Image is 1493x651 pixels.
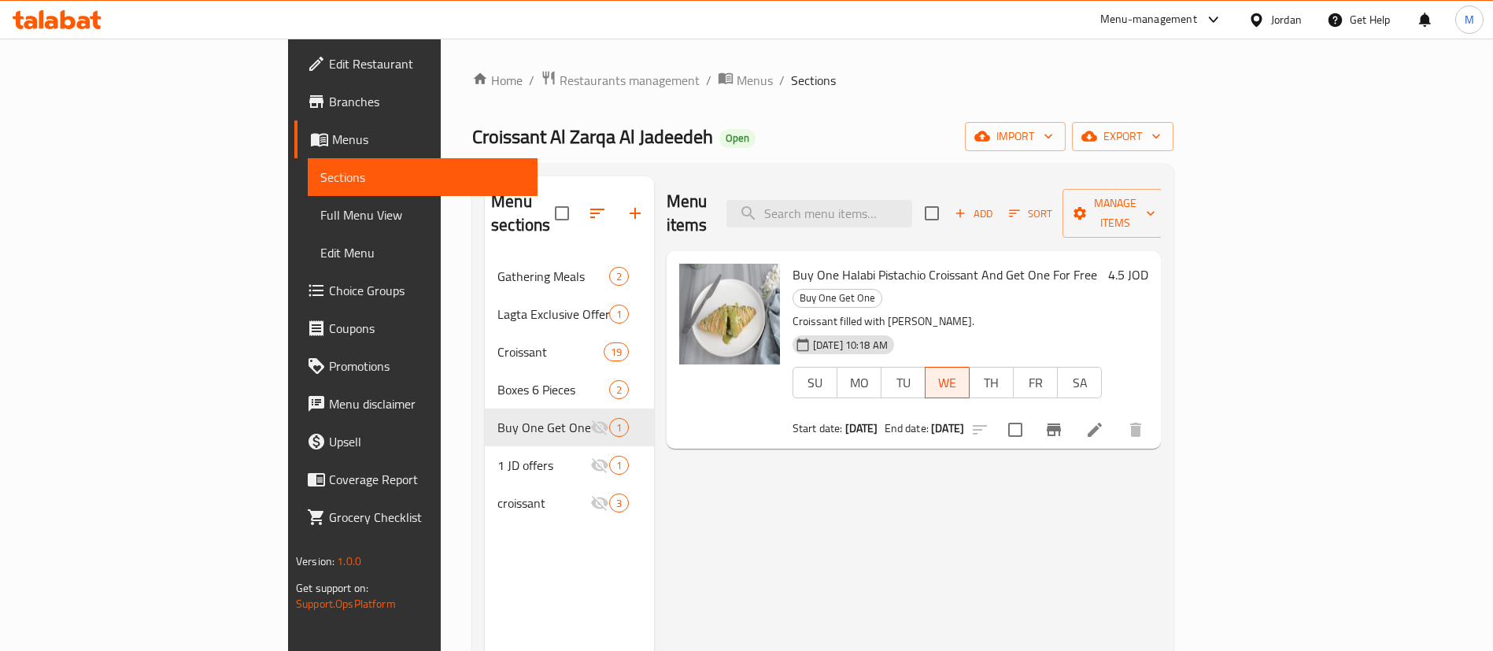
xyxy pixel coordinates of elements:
[609,267,629,286] div: items
[1271,11,1302,28] div: Jordan
[329,508,525,527] span: Grocery Checklist
[1100,10,1197,29] div: Menu-management
[737,71,773,90] span: Menus
[294,461,538,498] a: Coverage Report
[791,71,836,90] span: Sections
[545,197,578,230] span: Select all sections
[329,357,525,375] span: Promotions
[294,45,538,83] a: Edit Restaurant
[590,456,609,475] svg: Inactive section
[976,372,1007,394] span: TH
[718,70,773,91] a: Menus
[837,367,881,398] button: MO
[497,494,590,512] span: croissant
[931,418,964,438] b: [DATE]
[609,380,629,399] div: items
[1108,264,1148,286] h6: 4.5 JOD
[965,122,1066,151] button: import
[881,367,926,398] button: TU
[793,418,843,438] span: Start date:
[497,267,609,286] span: Gathering Meals
[308,158,538,196] a: Sections
[609,305,629,324] div: items
[610,496,628,511] span: 3
[609,494,629,512] div: items
[915,197,948,230] span: Select section
[485,295,654,333] div: Lagta Exclusive Offer On Talabat1
[485,484,654,522] div: croissant3
[497,342,603,361] span: Croissant
[609,456,629,475] div: items
[1075,194,1155,233] span: Manage items
[925,367,970,398] button: WE
[320,205,525,224] span: Full Menu View
[610,420,628,435] span: 1
[320,243,525,262] span: Edit Menu
[999,202,1062,226] span: Sort items
[308,196,538,234] a: Full Menu View
[610,307,628,322] span: 1
[497,418,590,437] span: Buy One Get One
[719,129,756,148] div: Open
[590,494,609,512] svg: Inactive section
[610,269,628,284] span: 2
[609,418,629,437] div: items
[888,372,919,394] span: TU
[1085,420,1104,439] a: Edit menu item
[294,385,538,423] a: Menu disclaimer
[807,338,894,353] span: [DATE] 10:18 AM
[1064,372,1096,394] span: SA
[793,367,837,398] button: SU
[497,456,590,475] span: 1 JD offers
[793,289,881,307] span: Buy One Get One
[952,205,995,223] span: Add
[485,371,654,409] div: Boxes 6 Pieces2
[485,251,654,528] nav: Menu sections
[667,190,708,237] h2: Menu items
[679,264,780,364] img: Buy One Halabi Pistachio Croissant And Get One For Free
[308,234,538,272] a: Edit Menu
[610,458,628,473] span: 1
[329,319,525,338] span: Coupons
[948,202,999,226] button: Add
[294,272,538,309] a: Choice Groups
[294,120,538,158] a: Menus
[296,594,396,614] a: Support.OpsPlatform
[497,305,609,324] span: Lagta Exclusive Offer On Talabat
[337,551,361,571] span: 1.0.0
[320,168,525,187] span: Sections
[932,372,963,394] span: WE
[845,418,878,438] b: [DATE]
[472,70,1173,91] nav: breadcrumb
[969,367,1014,398] button: TH
[541,70,700,91] a: Restaurants management
[793,289,882,308] div: Buy One Get One
[485,446,654,484] div: 1 JD offers1
[296,551,334,571] span: Version:
[485,333,654,371] div: Croissant19
[719,131,756,145] span: Open
[294,309,538,347] a: Coupons
[578,194,616,232] span: Sort sections
[1465,11,1474,28] span: M
[329,470,525,489] span: Coverage Report
[294,423,538,461] a: Upsell
[1009,205,1052,223] span: Sort
[294,498,538,536] a: Grocery Checklist
[296,578,368,598] span: Get support on:
[497,380,609,399] span: Boxes 6 Pieces
[779,71,785,90] li: /
[616,194,654,232] button: Add section
[604,345,628,360] span: 19
[294,347,538,385] a: Promotions
[844,372,875,394] span: MO
[604,342,629,361] div: items
[1072,122,1173,151] button: export
[485,409,654,446] div: Buy One Get One1
[472,119,713,154] span: Croissant Al Zarqa Al Jadeedeh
